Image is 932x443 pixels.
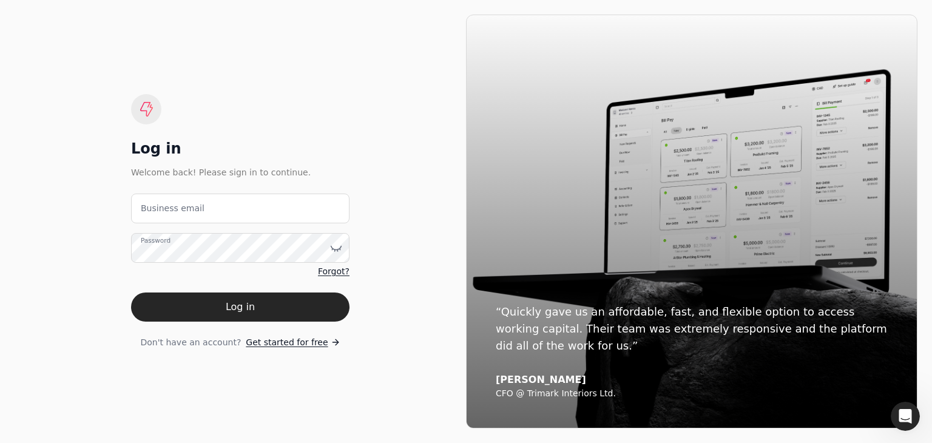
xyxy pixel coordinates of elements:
iframe: Intercom live chat [891,402,920,431]
div: CFO @ Trimark Interiors Ltd. [496,388,888,399]
span: Get started for free [246,336,328,349]
div: Welcome back! Please sign in to continue. [131,166,349,179]
div: [PERSON_NAME] [496,374,888,386]
label: Business email [141,202,204,215]
a: Get started for free [246,336,340,349]
span: Don't have an account? [140,336,241,349]
label: Password [141,236,171,246]
div: “Quickly gave us an affordable, fast, and flexible option to access working capital. Their team w... [496,303,888,354]
div: Log in [131,139,349,158]
button: Log in [131,293,349,322]
a: Forgot? [318,265,349,278]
